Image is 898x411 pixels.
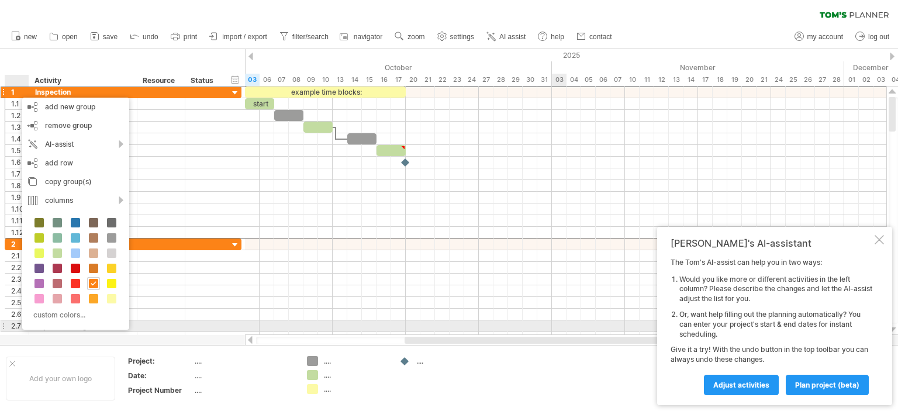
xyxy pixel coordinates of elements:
div: Friday, 28 November 2025 [830,74,844,86]
a: zoom [392,29,428,44]
a: my account [792,29,847,44]
div: Monday, 27 October 2025 [479,74,493,86]
div: Wednesday, 5 November 2025 [581,74,596,86]
a: import / export [206,29,271,44]
div: Friday, 24 October 2025 [464,74,479,86]
div: 2.8 [11,332,29,343]
span: contact [589,33,612,41]
a: open [46,29,81,44]
div: Monday, 17 November 2025 [698,74,713,86]
span: help [551,33,564,41]
div: .... [324,384,388,394]
div: Tuesday, 14 October 2025 [347,74,362,86]
span: remove group [45,121,92,130]
div: 1.11 [11,215,29,226]
div: .... [324,356,388,366]
span: new [24,33,37,41]
div: Friday, 3 October 2025 [245,74,260,86]
div: Inspection [35,87,131,98]
span: print [184,33,197,41]
div: Monday, 3 November 2025 [552,74,567,86]
div: Friday, 17 October 2025 [391,74,406,86]
div: Wednesday, 22 October 2025 [435,74,450,86]
div: Resource [143,75,178,87]
div: 1.12 [11,227,29,238]
div: 1.7 [11,168,29,179]
div: columns [22,191,129,210]
div: 2.1 [11,250,29,261]
div: Tuesday, 25 November 2025 [786,74,800,86]
div: 2.3 [11,274,29,285]
div: Monday, 10 November 2025 [625,74,640,86]
a: log out [852,29,893,44]
a: navigator [338,29,386,44]
div: Thursday, 13 November 2025 [669,74,683,86]
div: The Tom's AI-assist can help you in two ways: Give it a try! With the undo button in the top tool... [671,258,872,395]
div: Project: [128,356,192,366]
div: 2.2 [11,262,29,273]
div: Monday, 13 October 2025 [333,74,347,86]
span: navigator [354,33,382,41]
div: Project Number [128,385,192,395]
span: plan project (beta) [795,381,859,389]
div: Tuesday, 2 December 2025 [859,74,873,86]
div: November 2025 [552,61,844,74]
div: Monday, 6 October 2025 [260,74,274,86]
div: Tuesday, 4 November 2025 [567,74,581,86]
div: .... [195,385,293,395]
div: Friday, 7 November 2025 [610,74,625,86]
div: Friday, 21 November 2025 [757,74,771,86]
div: 1.10 [11,203,29,215]
div: October 2025 [216,61,552,74]
div: 2 [11,239,29,250]
div: Thursday, 9 October 2025 [303,74,318,86]
div: 1.8 [11,180,29,191]
div: 2.6 [11,309,29,320]
div: Activity [34,75,130,87]
a: undo [127,29,162,44]
div: 1.2 [11,110,29,121]
a: settings [434,29,478,44]
div: Wednesday, 29 October 2025 [508,74,523,86]
div: Thursday, 27 November 2025 [815,74,830,86]
div: add new group [22,98,129,116]
a: plan project (beta) [786,375,869,395]
span: Adjust activities [713,381,769,389]
a: save [87,29,121,44]
div: Tuesday, 7 October 2025 [274,74,289,86]
div: 2.4 [11,285,29,296]
a: Adjust activities [704,375,779,395]
div: add row [22,154,129,172]
div: 1 [11,87,29,98]
div: 1.4 [11,133,29,144]
div: 1.9 [11,192,29,203]
span: AI assist [499,33,526,41]
a: new [8,29,40,44]
a: print [168,29,201,44]
div: copy group(s) [22,172,129,191]
div: 2.7 [11,320,29,331]
div: Wednesday, 15 October 2025 [362,74,377,86]
span: zoom [407,33,424,41]
div: .... [195,356,293,366]
div: Add your own logo [6,357,115,400]
div: 1.1 [11,98,29,109]
div: AI-assist [22,135,129,154]
div: example time blocks: [245,87,406,98]
div: Monday, 24 November 2025 [771,74,786,86]
div: Wednesday, 19 November 2025 [727,74,742,86]
div: Status [191,75,216,87]
div: Wednesday, 26 November 2025 [800,74,815,86]
div: Tuesday, 11 November 2025 [640,74,654,86]
a: contact [574,29,616,44]
div: Wednesday, 3 December 2025 [873,74,888,86]
div: 1.6 [11,157,29,168]
div: 1.5 [11,145,29,156]
div: Thursday, 30 October 2025 [523,74,537,86]
div: Thursday, 6 November 2025 [596,74,610,86]
a: help [535,29,568,44]
div: custom colors... [28,307,120,323]
div: Monday, 1 December 2025 [844,74,859,86]
div: start [245,98,274,109]
div: Thursday, 20 November 2025 [742,74,757,86]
